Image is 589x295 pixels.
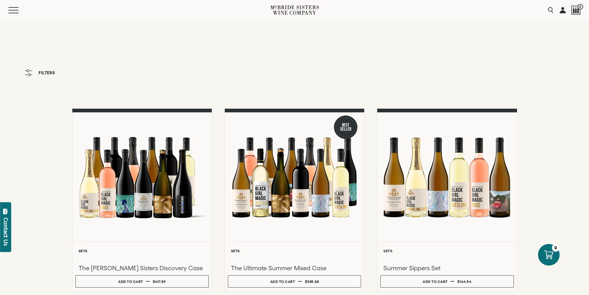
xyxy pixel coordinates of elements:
[377,109,517,292] a: Summer Sippers Set Sets Summer Sippers Set Add to cart $164.94
[79,249,206,253] h6: Sets
[457,280,472,284] span: $164.94
[22,66,58,79] button: Filters
[39,71,55,75] span: Filters
[250,24,276,28] span: JOIN THE CLUB
[207,20,242,33] a: OUR BRANDS
[335,20,368,33] a: OUR STORY
[186,24,197,28] span: SHOP
[228,275,361,288] button: Add to cart $385.88
[3,218,9,246] div: Contact Us
[380,275,514,288] button: Add to cart $164.94
[231,249,358,253] h6: Sets
[287,20,332,33] a: AFFILIATE PROGRAM
[423,277,448,286] div: Add to cart
[270,277,295,286] div: Add to cart
[375,24,403,28] span: FIND NEAR YOU
[153,280,166,284] span: $417.89
[305,280,319,284] span: $385.88
[224,109,365,292] a: Best Seller The Ultimate Summer Mixed Case Sets The Ultimate Summer Mixed Case Add to cart $385.88
[552,244,560,252] div: 0
[383,249,510,253] h6: Sets
[8,7,31,13] button: Mobile Menu Trigger
[79,264,206,272] h3: The [PERSON_NAME] Sisters Discovery Case
[339,24,361,28] span: OUR STORY
[371,20,407,33] a: FIND NEAR YOU
[245,20,284,33] a: JOIN THE CLUB
[72,109,212,292] a: McBride Sisters Full Set Sets The [PERSON_NAME] Sisters Discovery Case Add to cart $417.89
[118,277,143,286] div: Add to cart
[578,4,583,10] span: 0
[383,264,510,272] h3: Summer Sippers Set
[231,264,358,272] h3: The Ultimate Summer Mixed Case
[182,20,204,33] a: SHOP
[291,24,328,28] span: AFFILIATE PROGRAM
[211,24,235,28] span: OUR BRANDS
[75,275,209,288] button: Add to cart $417.89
